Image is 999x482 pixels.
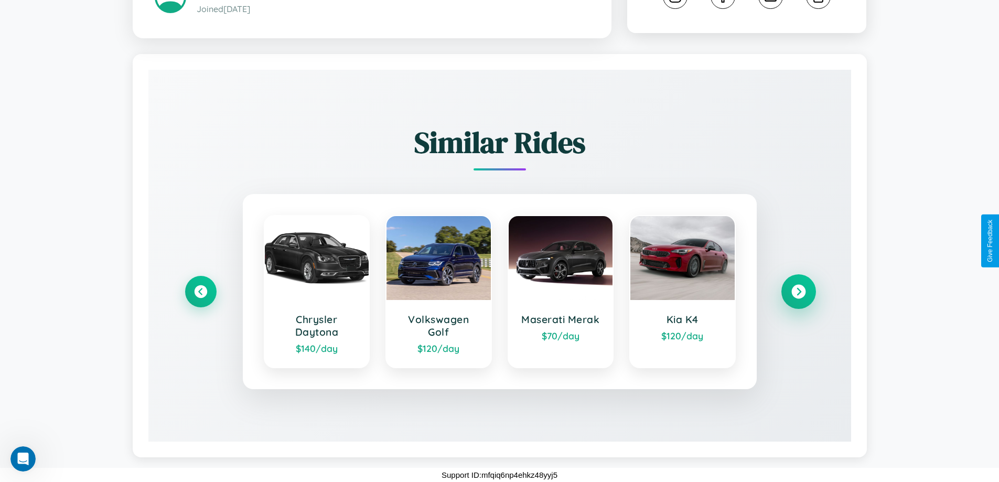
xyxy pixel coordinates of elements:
h3: Kia K4 [641,313,724,326]
a: Chrysler Daytona$140/day [264,215,370,368]
h3: Volkswagen Golf [397,313,480,338]
a: Volkswagen Golf$120/day [385,215,492,368]
h3: Chrysler Daytona [275,313,359,338]
div: $ 70 /day [519,330,603,341]
a: Kia K4$120/day [629,215,736,368]
p: Support ID: mfqiq6np4ehkz48yyj5 [442,468,557,482]
a: Maserati Merak$70/day [508,215,614,368]
div: $ 140 /day [275,342,359,354]
iframe: Intercom live chat [10,446,36,472]
h3: Maserati Merak [519,313,603,326]
div: Give Feedback [986,220,994,262]
div: $ 120 /day [397,342,480,354]
p: Joined [DATE] [197,2,589,17]
h2: Similar Rides [185,122,814,163]
div: $ 120 /day [641,330,724,341]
